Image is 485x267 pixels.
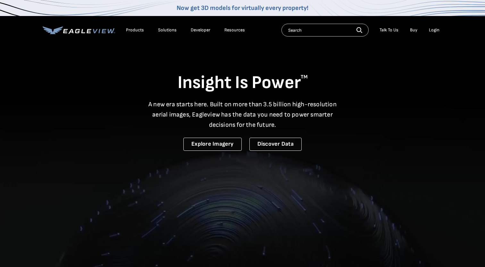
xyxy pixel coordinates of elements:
input: Search [281,24,369,36]
div: Solutions [158,27,177,33]
div: Products [126,27,144,33]
a: Developer [191,27,210,33]
sup: TM [301,74,308,80]
div: Resources [224,27,245,33]
a: Explore Imagery [183,138,242,151]
p: A new era starts here. Built on more than 3.5 billion high-resolution aerial images, Eagleview ha... [145,99,341,130]
a: Buy [410,27,417,33]
a: Discover Data [249,138,302,151]
div: Talk To Us [380,27,398,33]
div: Login [429,27,439,33]
a: Now get 3D models for virtually every property! [177,4,308,12]
h1: Insight Is Power [43,72,443,94]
